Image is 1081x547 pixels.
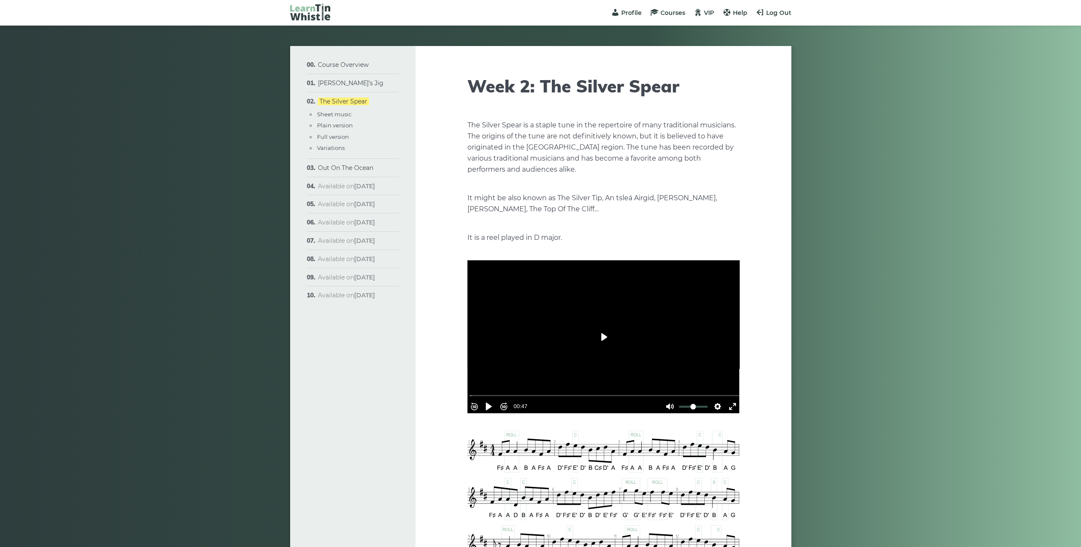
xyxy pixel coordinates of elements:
[354,291,375,299] strong: [DATE]
[467,76,739,96] h1: Week 2: The Silver Spear
[318,61,369,69] a: Course Overview
[354,255,375,263] strong: [DATE]
[694,9,714,17] a: VIP
[756,9,791,17] a: Log Out
[317,122,353,129] a: Plain version
[467,120,739,175] p: The Silver Spear is a staple tune in the repertoire of many traditional musicians. The origins of...
[317,111,352,118] a: Sheet music
[354,200,375,208] strong: [DATE]
[354,273,375,281] strong: [DATE]
[733,9,747,17] span: Help
[650,9,685,17] a: Courses
[318,200,375,208] span: Available on
[318,237,375,245] span: Available on
[354,237,375,245] strong: [DATE]
[660,9,685,17] span: Courses
[318,255,375,263] span: Available on
[318,219,375,226] span: Available on
[766,9,791,17] span: Log Out
[318,164,373,172] a: Out On The Ocean
[354,182,375,190] strong: [DATE]
[611,9,642,17] a: Profile
[318,79,383,87] a: [PERSON_NAME]’s Jig
[704,9,714,17] span: VIP
[354,219,375,226] strong: [DATE]
[467,232,739,243] p: It is a reel played in D major.
[723,9,747,17] a: Help
[317,133,349,140] a: Full version
[318,291,375,299] span: Available on
[317,144,345,151] a: Variations
[318,182,375,190] span: Available on
[318,98,369,105] a: The Silver Spear
[290,3,330,20] img: LearnTinWhistle.com
[621,9,642,17] span: Profile
[318,273,375,281] span: Available on
[467,193,739,215] p: It might be also known as The Silver Tip, An tsleá Airgid, [PERSON_NAME], [PERSON_NAME], The Top ...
